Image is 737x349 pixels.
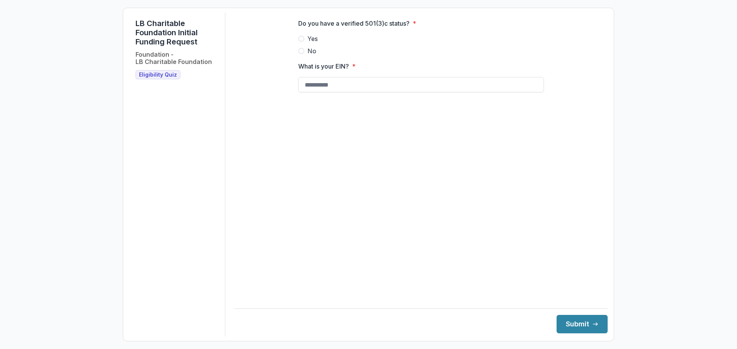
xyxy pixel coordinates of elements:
[298,19,410,28] p: Do you have a verified 501(3)c status?
[557,315,608,333] button: Submit
[136,19,219,46] h1: LB Charitable Foundation Initial Funding Request
[136,51,212,66] h2: Foundation - LB Charitable Foundation
[139,72,177,78] span: Eligibility Quiz
[307,46,316,56] span: No
[298,62,349,71] p: What is your EIN?
[307,34,318,43] span: Yes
